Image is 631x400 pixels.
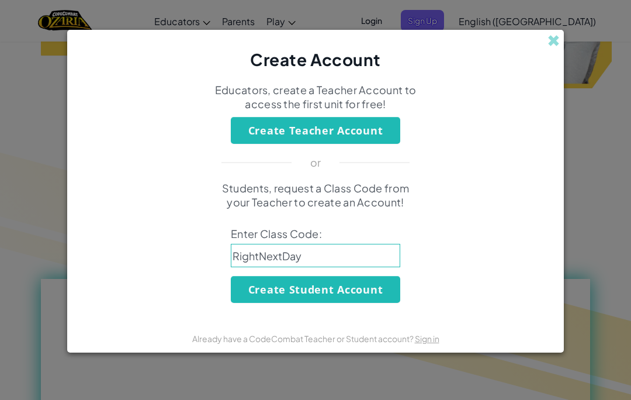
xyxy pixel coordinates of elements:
p: or [310,156,321,170]
span: Already have a CodeCombat Teacher or Student account? [192,333,415,344]
a: Sign in [415,333,439,344]
button: Create Student Account [231,276,400,303]
p: Students, request a Class Code from your Teacher to create an Account! [213,181,418,209]
span: Create Account [250,49,381,70]
button: Create Teacher Account [231,117,400,144]
p: Educators, create a Teacher Account to access the first unit for free! [213,83,418,111]
span: Enter Class Code: [231,227,400,241]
